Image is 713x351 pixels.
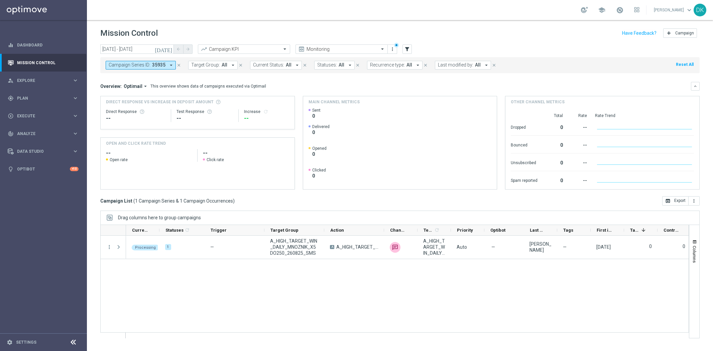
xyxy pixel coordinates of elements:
i: arrow_drop_down [168,62,174,68]
span: All [475,62,481,68]
button: person_search Explore keyboard_arrow_right [7,78,79,83]
label: 0 [683,243,685,249]
button: close [302,62,308,69]
i: close [238,63,243,68]
span: A [330,245,334,249]
div: 0 [546,174,563,185]
span: Targeted Customers [630,228,639,233]
i: arrow_drop_down [347,62,353,68]
button: arrow_forward [183,44,193,54]
div: gps_fixed Plan keyboard_arrow_right [7,96,79,101]
button: close [355,62,361,69]
div: Rate Trend [595,113,694,118]
i: filter_alt [404,46,410,52]
span: Calculate column [184,226,190,234]
div: 0 [546,139,563,150]
span: Analyze [17,132,72,136]
i: arrow_drop_down [142,83,148,89]
div: Direct Response [106,109,165,114]
i: settings [7,339,13,345]
span: Tags [563,228,573,233]
span: Campaign Series ID: [109,62,150,68]
ng-select: Campaign KPI [198,44,290,54]
input: Select date range [100,44,174,54]
ng-select: Monitoring [295,44,388,54]
div: Plan [8,95,72,101]
i: arrow_forward [186,47,190,51]
span: All [222,62,227,68]
button: Campaign Series ID: 35935 arrow_drop_down [106,61,176,70]
div: Data Studio [8,148,72,154]
span: Data Studio [17,149,72,153]
span: Statuses [165,228,184,233]
div: Row Groups [118,215,201,220]
h1: Mission Control [100,28,158,38]
h2: -- [203,149,289,157]
button: Recurrence type: All arrow_drop_down [367,61,423,70]
i: close [176,63,181,68]
span: 35935 [152,62,165,68]
i: refresh [434,227,440,233]
span: Direct Response VS Increase In Deposit Amount [106,99,214,105]
span: Optibot [490,228,505,233]
i: refresh [263,109,268,114]
button: Statuses: All arrow_drop_down [314,61,355,70]
div: Optibot [8,160,79,178]
div: equalizer Dashboard [7,42,79,48]
h4: OPEN AND CLICK RATE TREND [106,140,166,146]
i: gps_fixed [8,95,14,101]
span: Optimail [124,83,142,89]
h3: Campaign List [100,198,235,204]
span: Sent [312,108,321,113]
i: keyboard_arrow_right [72,95,79,101]
button: [DATE] [154,44,174,54]
span: A_HIGH_TARGET_WIN_DAILY_MNOZNIK_X5DO250_260825_SMS [270,238,319,256]
button: more_vert [689,196,700,206]
span: Last Modified By [530,228,546,233]
span: Delivered [312,124,330,129]
div: Press SPACE to select this row. [126,236,691,259]
span: Templates [424,228,433,233]
i: keyboard_arrow_right [72,77,79,84]
div: Dashboard [8,36,79,54]
div: Explore [8,78,72,84]
div: -- [571,139,587,150]
i: person_search [8,78,14,84]
span: Click rate [207,157,224,162]
button: lightbulb Optibot +10 [7,166,79,172]
button: close [423,62,429,69]
button: track_changes Analyze keyboard_arrow_right [7,131,79,136]
div: Dawid Kubek [529,241,552,253]
div: Mission Control [8,54,79,72]
a: [PERSON_NAME]keyboard_arrow_down [653,5,694,15]
span: — [563,244,567,250]
button: Reset All [675,61,694,68]
button: more_vert [389,45,396,53]
i: arrow_drop_down [415,62,421,68]
button: more_vert [106,244,112,250]
a: Settings [16,340,36,344]
button: close [238,62,244,69]
span: Current Status [132,228,148,233]
i: arrow_back [176,47,181,51]
i: arrow_drop_down [483,62,489,68]
span: Channel [390,228,406,233]
span: — [210,244,214,250]
button: open_in_browser Export [662,196,689,206]
i: play_circle_outline [8,113,14,119]
span: A_HIGH_TARGET_WIN_DAILY_MNOZNIK_X5DO250_260825_SMS [423,238,445,256]
i: keyboard_arrow_down [693,84,698,89]
span: Open rate [110,157,128,162]
i: [DATE] [155,46,173,52]
div: Unsubscribed [511,157,538,167]
div: -- [106,114,165,122]
div: Press SPACE to select this row. [101,236,126,259]
span: Clicked [312,167,326,173]
button: arrow_back [174,44,183,54]
img: SMS [390,242,400,253]
span: 1 Campaign Series & 1 Campaign Occurrences [135,198,233,204]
